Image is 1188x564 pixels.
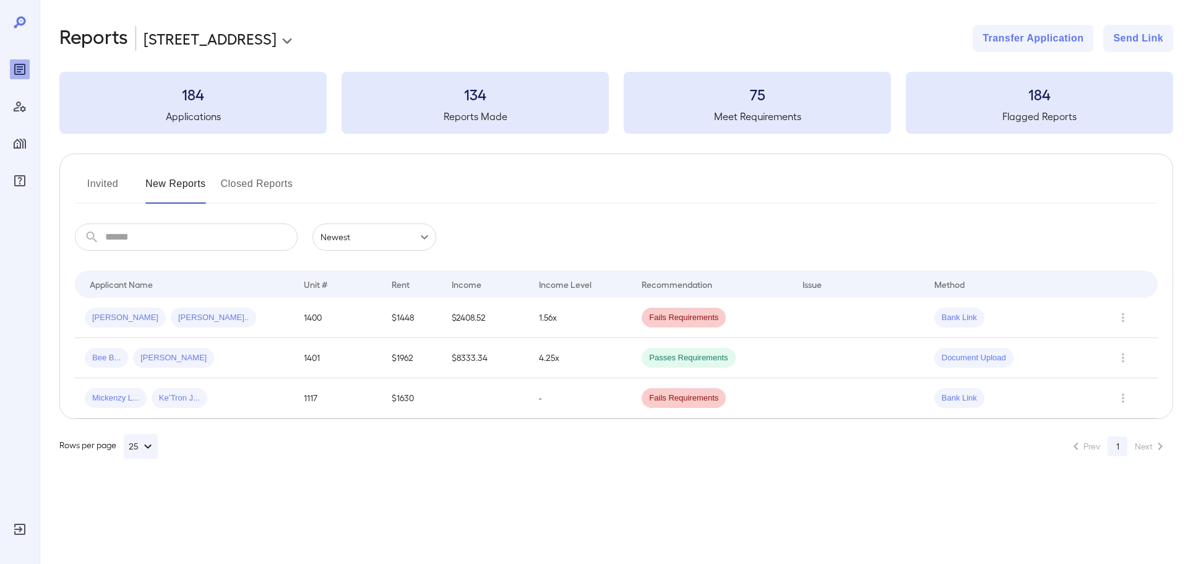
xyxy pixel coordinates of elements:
td: 1401 [294,338,382,378]
div: Rent [392,277,411,292]
h3: 184 [59,84,327,104]
div: Recommendation [642,277,712,292]
nav: pagination navigation [1063,436,1173,456]
div: Applicant Name [90,277,153,292]
span: [PERSON_NAME].. [171,312,256,324]
td: $1448 [382,298,441,338]
span: Document Upload [934,352,1014,364]
h3: 184 [906,84,1173,104]
div: Rows per page [59,434,158,459]
button: Send Link [1103,25,1173,52]
span: Mickenzy L... [85,393,147,404]
td: 1117 [294,378,382,419]
div: Method [934,277,965,292]
span: Ke’Tron J... [152,393,207,404]
td: 4.25x [529,338,632,378]
span: Passes Requirements [642,352,735,364]
td: $1962 [382,338,441,378]
button: 25 [124,434,158,459]
button: page 1 [1108,436,1127,456]
h3: 75 [624,84,891,104]
h5: Flagged Reports [906,109,1173,124]
div: Issue [803,277,822,292]
span: Fails Requirements [642,312,726,324]
span: Fails Requirements [642,393,726,404]
div: Income Level [539,277,592,292]
h2: Reports [59,25,128,52]
span: Bee B... [85,352,128,364]
button: Row Actions [1113,388,1133,408]
button: Row Actions [1113,308,1133,328]
span: [PERSON_NAME] [85,312,166,324]
div: Income [452,277,481,292]
p: [STREET_ADDRESS] [144,28,277,48]
div: Newest [312,223,436,251]
td: $1630 [382,378,441,419]
div: FAQ [10,171,30,191]
button: New Reports [145,174,206,204]
td: - [529,378,632,419]
div: Manage Properties [10,134,30,154]
td: $2408.52 [442,298,530,338]
button: Invited [75,174,131,204]
h5: Applications [59,109,327,124]
h5: Reports Made [342,109,609,124]
td: 1400 [294,298,382,338]
div: Reports [10,59,30,79]
h5: Meet Requirements [624,109,891,124]
summary: 184Applications134Reports Made75Meet Requirements184Flagged Reports [59,72,1173,134]
button: Closed Reports [221,174,293,204]
h3: 134 [342,84,609,104]
td: 1.56x [529,298,632,338]
td: $8333.34 [442,338,530,378]
div: Unit # [304,277,327,292]
div: Log Out [10,519,30,539]
span: Bank Link [934,312,984,324]
div: Manage Users [10,97,30,116]
button: Row Actions [1113,348,1133,368]
span: Bank Link [934,393,984,404]
span: [PERSON_NAME] [133,352,214,364]
button: Transfer Application [973,25,1093,52]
